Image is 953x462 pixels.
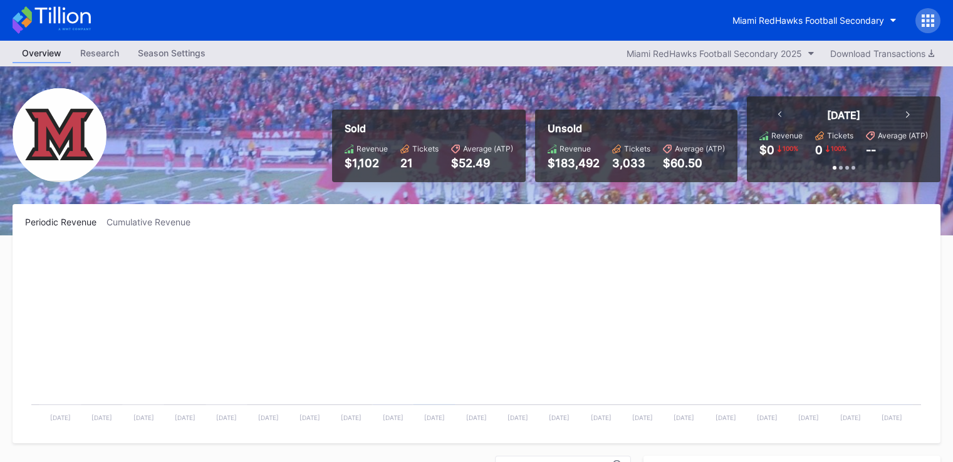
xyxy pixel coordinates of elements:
button: Download Transactions [824,45,940,62]
text: [DATE] [508,414,528,421]
div: Download Transactions [830,48,934,59]
text: [DATE] [757,414,778,421]
div: Tickets [624,144,650,153]
div: Revenue [560,144,591,153]
div: Revenue [771,131,803,140]
text: [DATE] [341,414,362,421]
div: 21 [400,157,439,170]
div: $0 [759,143,774,157]
text: [DATE] [258,414,279,421]
div: Season Settings [128,44,215,62]
div: Average (ATP) [675,144,725,153]
svg: Chart title [25,243,927,431]
div: [DATE] [827,109,860,121]
div: Average (ATP) [463,144,513,153]
div: Average (ATP) [878,131,928,140]
a: Research [71,44,128,63]
text: [DATE] [91,414,112,421]
a: Overview [13,44,71,63]
text: [DATE] [175,414,195,421]
text: [DATE] [840,414,861,421]
text: [DATE] [882,414,902,421]
div: $1,102 [345,157,388,170]
div: $183,492 [548,157,600,170]
div: -- [866,143,876,157]
div: $60.50 [663,157,725,170]
div: $52.49 [451,157,513,170]
div: Sold [345,122,513,135]
a: Season Settings [128,44,215,63]
div: Miami RedHawks Football Secondary [732,15,884,26]
button: Miami RedHawks Football Secondary 2025 [620,45,821,62]
div: 100 % [830,143,848,153]
div: 0 [815,143,823,157]
div: Revenue [357,144,388,153]
text: [DATE] [591,414,612,421]
div: Cumulative Revenue [107,217,200,227]
img: Miami_RedHawks_Football_Secondary.png [13,88,107,182]
text: [DATE] [133,414,154,421]
div: Tickets [827,131,853,140]
text: [DATE] [383,414,404,421]
text: [DATE] [424,414,445,421]
div: Unsold [548,122,725,135]
text: [DATE] [466,414,487,421]
text: [DATE] [299,414,320,421]
button: Miami RedHawks Football Secondary [723,9,906,32]
div: 3,033 [612,157,650,170]
text: [DATE] [50,414,71,421]
div: Periodic Revenue [25,217,107,227]
div: 100 % [781,143,799,153]
div: Miami RedHawks Football Secondary 2025 [627,48,802,59]
div: Research [71,44,128,62]
text: [DATE] [216,414,237,421]
text: [DATE] [674,414,694,421]
text: [DATE] [798,414,819,421]
text: [DATE] [549,414,570,421]
text: [DATE] [716,414,736,421]
text: [DATE] [632,414,653,421]
div: Tickets [412,144,439,153]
